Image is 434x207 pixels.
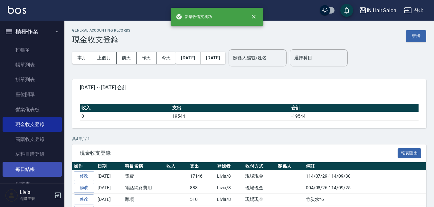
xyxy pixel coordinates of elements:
[92,52,117,64] button: 上個月
[290,104,419,112] th: 合計
[406,30,426,42] button: 新增
[117,52,137,64] button: 前天
[96,171,123,182] td: [DATE]
[72,162,96,171] th: 操作
[72,35,131,44] h3: 現金收支登錄
[20,196,52,202] p: 高階主管
[340,4,353,17] button: save
[176,14,212,20] span: 新增收借支成功
[80,84,419,91] span: [DATE] ~ [DATE] 合計
[3,43,62,57] a: 打帳單
[188,193,216,205] td: 510
[3,57,62,72] a: 帳單列表
[188,182,216,194] td: 888
[176,52,201,64] button: [DATE]
[8,6,26,14] img: Logo
[72,52,92,64] button: 本月
[74,194,94,204] a: 修改
[3,87,62,102] a: 座位開單
[171,104,290,112] th: 支出
[165,162,188,171] th: 收入
[96,162,123,171] th: 日期
[171,112,290,120] td: 19544
[356,4,399,17] button: IN Hair Salon
[96,182,123,194] td: [DATE]
[247,10,261,24] button: close
[123,182,165,194] td: 電話網路費用
[3,132,62,147] a: 高階收支登錄
[3,72,62,87] a: 掛單列表
[123,171,165,182] td: 電費
[276,162,304,171] th: 關係人
[188,171,216,182] td: 17146
[290,112,419,120] td: -19544
[244,182,276,194] td: 現場現金
[123,162,165,171] th: 科目名稱
[3,23,62,40] button: 櫃檯作業
[3,147,62,162] a: 材料自購登錄
[244,162,276,171] th: 收付方式
[215,182,244,194] td: Livia/8
[3,177,62,192] a: 排班表
[398,150,421,156] a: 報表匯出
[406,33,426,39] a: 新增
[398,148,421,158] button: 報表匯出
[215,171,244,182] td: Livia/8
[74,171,94,181] a: 修改
[201,52,225,64] button: [DATE]
[20,189,52,196] h5: Livia
[123,193,165,205] td: 雜項
[96,193,123,205] td: [DATE]
[3,117,62,132] a: 現金收支登錄
[80,112,171,120] td: 0
[3,162,62,177] a: 每日結帳
[215,162,244,171] th: 登錄者
[72,136,426,142] p: 共 4 筆, 1 / 1
[188,162,216,171] th: 支出
[156,52,176,64] button: 今天
[5,189,18,202] img: Person
[244,193,276,205] td: 現場現金
[401,5,426,16] button: 登出
[367,6,396,15] div: IN Hair Salon
[80,150,398,156] span: 現金收支登錄
[215,193,244,205] td: Livia/8
[80,104,171,112] th: 收入
[72,28,131,33] h2: GENERAL ACCOUNTING RECORDS
[3,102,62,117] a: 營業儀表板
[244,171,276,182] td: 現場現金
[137,52,156,64] button: 昨天
[74,183,94,193] a: 修改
